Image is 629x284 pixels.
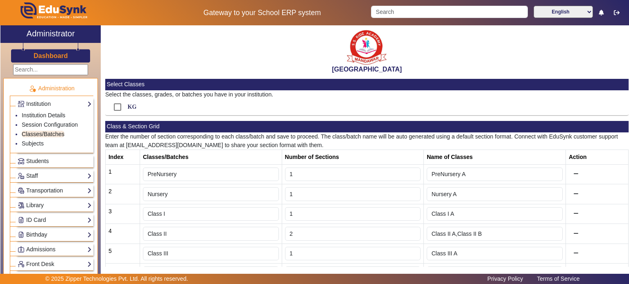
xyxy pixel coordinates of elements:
label: KG [126,103,136,110]
h2: [GEOGRAPHIC_DATA] [105,65,629,73]
a: Terms of Service [533,273,584,284]
p: © 2025 Zipper Technologies Pvt. Ltd. All rights reserved. [45,275,188,283]
th: Classes/Batches [140,150,282,164]
h5: Gateway to your School ERP system [162,9,362,17]
a: Classes/Batches [22,131,64,137]
input: Search... [13,64,88,75]
td: 4 [105,224,140,244]
th: Name of Classes [424,150,566,164]
p: Enter the number of section corresponding to each class/batch and save to proceed. The class/batc... [105,132,629,150]
td: 1 [105,164,140,184]
img: Administration.png [29,85,36,92]
p: Administration [10,84,93,93]
a: Dashboard [33,51,68,60]
a: Administrator [0,25,101,43]
h3: Dashboard [34,52,68,60]
td: 6 [105,264,140,284]
h2: Administrator [27,29,75,38]
td: 2 [105,184,140,204]
p: Select the classes, grades, or batches you have in your institution. [105,90,629,99]
a: Students [18,157,92,166]
td: 5 [105,244,140,264]
th: Index [105,150,140,164]
img: Students.png [18,158,24,164]
td: 3 [105,204,140,224]
a: Session Configuration [22,121,78,128]
mat-card-header: Class & Section Grid [105,121,629,132]
input: Search [371,6,527,18]
th: Number of Sections [282,150,424,164]
span: Students [26,158,49,164]
a: Privacy Policy [483,273,527,284]
img: b9104f0a-387a-4379-b368-ffa933cda262 [346,27,387,65]
th: Action [566,150,628,164]
mat-card-header: Select Classes [105,79,629,90]
a: Subjects [22,140,44,147]
a: Institution Details [22,112,66,119]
